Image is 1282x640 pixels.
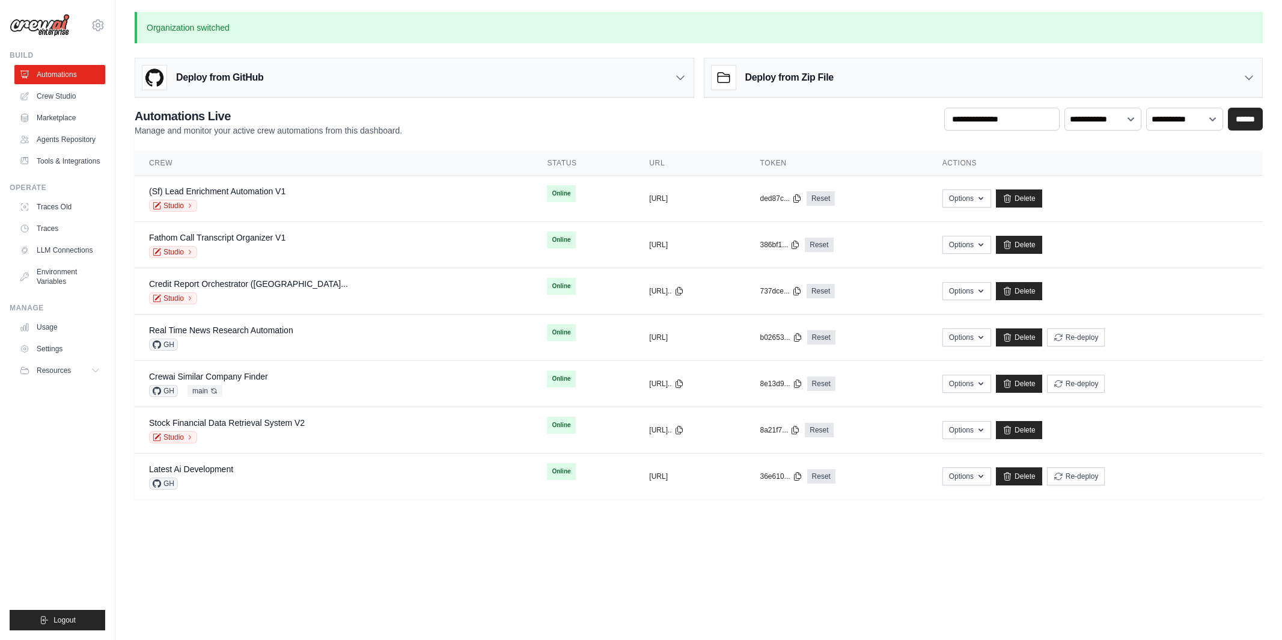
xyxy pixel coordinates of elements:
button: Re-deploy [1047,375,1105,393]
span: Online [547,278,575,295]
a: Reset [805,423,833,437]
a: Agents Repository [14,130,105,149]
span: main [188,385,222,397]
a: Delete [996,236,1042,254]
span: GH [149,478,178,490]
span: Online [547,324,575,341]
span: Online [547,185,575,202]
p: Organization switched [135,12,1263,43]
a: Reset [807,330,835,345]
a: Stock Financial Data Retrieval System V2 [149,418,305,428]
a: (Sf) Lead Enrichment Automation V1 [149,186,285,196]
span: Online [547,371,575,387]
button: 8e13d9... [760,379,802,389]
a: Reset [805,238,833,252]
img: GitHub Logo [142,66,166,90]
th: Status [533,151,635,176]
a: Delete [996,467,1042,485]
span: Online [547,417,575,434]
th: Crew [135,151,533,176]
a: Settings [14,339,105,358]
a: Crewai Similar Company Finder [149,372,268,381]
a: Studio [149,292,197,304]
a: Traces Old [14,197,105,217]
button: 8a21f7... [760,425,801,435]
button: 737dce... [760,286,802,296]
span: GH [149,385,178,397]
button: Re-deploy [1047,328,1105,346]
a: Delete [996,421,1042,439]
p: Manage and monitor your active crew automations from this dashboard. [135,125,402,137]
a: Fathom Call Transcript Organizer V1 [149,233,285,242]
a: Traces [14,219,105,238]
button: Options [942,328,991,346]
a: Environment Variables [14,262,105,291]
button: Logout [10,610,105,630]
h3: Deploy from GitHub [176,70,263,85]
a: Latest Ai Development [149,464,233,474]
button: Options [942,375,991,393]
button: Options [942,189,991,208]
h2: Automations Live [135,108,402,125]
a: Studio [149,246,197,258]
a: Marketplace [14,108,105,128]
span: Online [547,463,575,480]
span: Logout [53,615,76,625]
a: Studio [149,200,197,212]
span: Resources [37,366,71,375]
div: Manage [10,303,105,313]
a: Delete [996,189,1042,208]
img: Logo [10,14,70,37]
button: Resources [14,361,105,380]
h3: Deploy from Zip File [745,70,834,85]
a: Crew Studio [14,87,105,106]
button: 36e610... [760,472,802,481]
a: Real Time News Research Automation [149,325,293,335]
span: Online [547,232,575,248]
a: Reset [807,469,835,484]
a: Reset [807,191,835,206]
a: Usage [14,318,105,337]
a: Tools & Integrations [14,152,105,171]
a: LLM Connections [14,241,105,260]
button: Options [942,421,991,439]
button: Options [942,282,991,300]
a: Studio [149,431,197,443]
div: Build [10,51,105,60]
a: Reset [807,284,835,298]
div: Operate [10,183,105,192]
button: Options [942,467,991,485]
span: GH [149,339,178,351]
button: Re-deploy [1047,467,1105,485]
th: URL [635,151,745,176]
button: 386bf1... [760,240,801,250]
button: Options [942,236,991,254]
th: Actions [928,151,1263,176]
a: Reset [807,377,835,391]
a: Delete [996,375,1042,393]
th: Token [746,151,928,176]
a: Delete [996,282,1042,300]
a: Delete [996,328,1042,346]
a: Credit Report Orchestrator ([GEOGRAPHIC_DATA]... [149,279,348,289]
a: Automations [14,65,105,84]
button: ded87c... [760,194,802,203]
button: b02653... [760,333,802,342]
